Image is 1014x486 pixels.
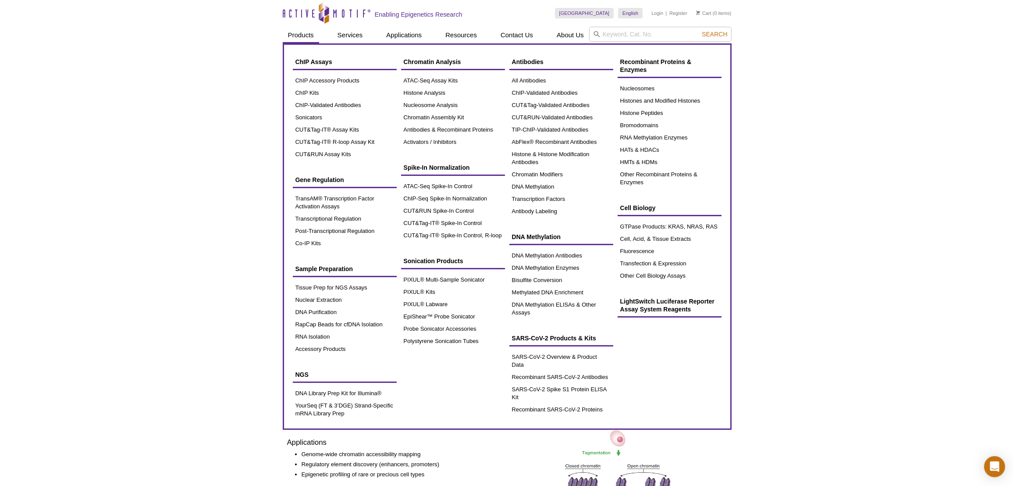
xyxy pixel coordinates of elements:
[293,318,397,331] a: RapCap Beads for cfDNA Isolation
[512,233,561,240] span: DNA Methylation
[696,10,712,16] a: Cart
[509,193,613,205] a: Transcription Factors
[293,136,397,148] a: CUT&Tag-IT® R-loop Assay Kit
[401,180,505,193] a: ATAC-Seq Spike-In Control
[509,124,613,136] a: TIP-ChIP-Validated Antibodies
[401,311,505,323] a: EpiShear™ Probe Sonicator
[401,253,505,269] a: Sonication Products
[295,371,309,378] span: NGS
[293,172,397,188] a: Gene Regulation
[401,193,505,205] a: ChIP-Seq Spike-In Normalization
[509,99,613,111] a: CUT&Tag-Validated Antibodies
[512,58,544,65] span: Antibodies
[618,293,722,318] a: LightSwitch Luciferase Reporter Assay System Reagents
[401,298,505,311] a: PIXUL® Labware
[401,111,505,124] a: Chromatin Assembly Kit
[401,54,505,70] a: Chromatin Analysis
[293,111,397,124] a: Sonicators
[620,204,656,211] span: Cell Biology
[293,213,397,225] a: Transcriptional Regulation
[618,221,722,233] a: GTPase Products: KRAS, NRAS, RAS
[295,176,344,183] span: Gene Regulation
[295,58,332,65] span: ChIP Assays
[699,30,730,38] button: Search
[618,107,722,119] a: Histone Peptides
[293,225,397,237] a: Post-Transcriptional Regulation
[509,87,613,99] a: ChIP-Validated Antibodies
[618,200,722,216] a: Cell Biology
[401,217,505,229] a: CUT&Tag-IT® Spike-In Control
[401,136,505,148] a: Activators / Inhibitors
[293,261,397,277] a: Sample Preparation
[401,159,505,176] a: Spike-In Normalization
[302,460,495,469] li: Regulatory element discovery (enhancers, promoters)
[293,54,397,70] a: ChIP Assays
[618,119,722,132] a: Bromodomains
[618,168,722,189] a: Other Recombinant Proteins & Enzymes
[332,27,368,43] a: Services
[589,27,732,42] input: Keyword, Cat. No.
[509,274,613,286] a: Bisulfite Conversion
[618,270,722,282] a: Other Cell Biology Assays
[618,245,722,257] a: Fluorescence
[618,54,722,78] a: Recombinant Proteins & Enzymes
[512,335,596,342] span: SARS-CoV-2 Products & Kits
[401,323,505,335] a: Probe Sonicator Accessories
[293,99,397,111] a: ChIP-Validated Antibodies
[293,400,397,420] a: YourSeq (FT & 3’DGE) Strand-Specific mRNA Library Prep
[293,282,397,294] a: Tissue Prep for NGS Assays
[509,181,613,193] a: DNA Methylation
[283,27,319,43] a: Products
[495,27,538,43] a: Contact Us
[618,233,722,245] a: Cell, Acid, & Tissue Extracts
[293,343,397,355] a: Accessory Products
[293,124,397,136] a: CUT&Tag-IT® Assay Kits
[404,58,461,65] span: Chromatin Analysis
[293,193,397,213] a: TransAM® Transcription Factor Activation Assays
[509,111,613,124] a: CUT&RUN-Validated Antibodies
[401,229,505,242] a: CUT&Tag-IT® Spike-In Control, R-loop
[509,371,613,383] a: Recombinant SARS-CoV-2 Antibodies
[509,148,613,168] a: Histone & Histone Modification Antibodies
[375,11,463,18] h2: Enabling Epigenetics Research
[293,87,397,99] a: ChIP Kits
[702,31,727,38] span: Search
[618,144,722,156] a: HATs & HDACs
[509,262,613,274] a: DNA Methylation Enzymes
[618,95,722,107] a: Histones and Modified Histones
[401,335,505,347] a: Polystyrene Sonication Tubes
[509,75,613,87] a: All Antibodies
[509,205,613,218] a: Antibody Labeling
[293,148,397,161] a: CUT&RUN Assay Kits
[509,404,613,416] a: Recombinant SARS-CoV-2 Proteins
[669,10,687,16] a: Register
[666,8,667,18] li: |
[404,164,470,171] span: Spike-In Normalization
[618,257,722,270] a: Transfection & Expression
[509,351,613,371] a: SARS-CoV-2 Overview & Product Data
[381,27,427,43] a: Applications
[293,387,397,400] a: DNA Library Prep Kit for Illumina®
[401,286,505,298] a: PIXUL® Kits
[293,331,397,343] a: RNA Isolation
[620,58,692,73] span: Recombinant Proteins & Enzymes
[509,250,613,262] a: DNA Methylation Antibodies
[618,8,643,18] a: English
[295,265,353,272] span: Sample Preparation
[555,8,614,18] a: [GEOGRAPHIC_DATA]
[293,306,397,318] a: DNA Purification
[551,27,589,43] a: About Us
[696,8,732,18] li: (0 items)
[401,205,505,217] a: CUT&RUN Spike-In Control
[293,237,397,250] a: Co-IP Kits
[401,124,505,136] a: Antibodies & Recombinant Proteins
[401,87,505,99] a: Histone Analysis
[404,257,463,264] span: Sonication Products
[401,274,505,286] a: PIXUL® Multi-Sample Sonicator
[509,286,613,299] a: Methylated DNA Enrichment
[509,54,613,70] a: Antibodies
[509,299,613,319] a: DNA Methylation ELISAs & Other Assays
[509,330,613,347] a: SARS-CoV-2 Products & Kits
[509,136,613,148] a: AbFlex® Recombinant Antibodies
[401,99,505,111] a: Nucleosome Analysis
